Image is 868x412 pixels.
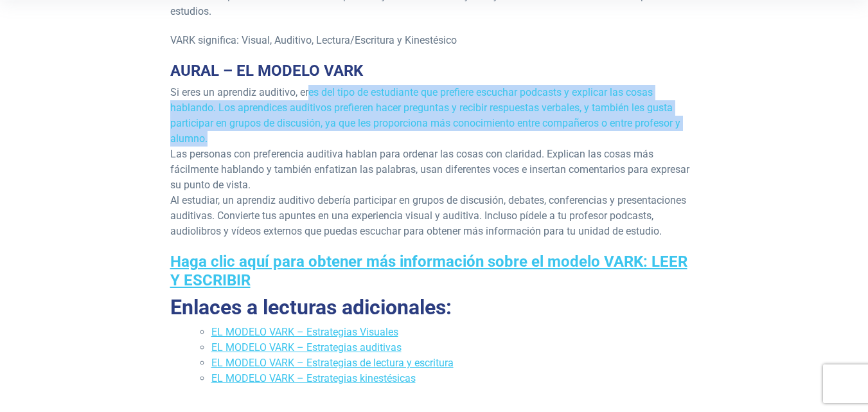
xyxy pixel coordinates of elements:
[170,194,686,237] font: Al estudiar, un aprendiz auditivo debería participar en grupos de discusión, debates, conferencia...
[211,372,416,384] a: EL MODELO VARK – Estrategias kinestésicas
[211,326,398,338] a: EL MODELO VARK – Estrategias Visuales
[170,34,457,46] font: VARK significa: Visual, Auditivo, Lectura/Escritura y Kinestésico
[170,148,689,191] font: Las personas con preferencia auditiva hablan para ordenar las cosas con claridad. Explican las co...
[170,253,687,289] a: Haga clic aquí para obtener más información sobre el modelo VARK: LEER Y ESCRIBIR
[170,295,452,319] font: Enlaces a lecturas adicionales:
[211,341,402,354] a: EL MODELO VARK – Estrategias auditivas
[170,62,363,80] font: AURAL – EL MODELO VARK
[170,86,680,145] font: Si eres un aprendiz auditivo, eres del tipo de estudiante que prefiere escuchar podcasts y explic...
[211,357,454,369] a: EL MODELO VARK – Estrategias de lectura y escritura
